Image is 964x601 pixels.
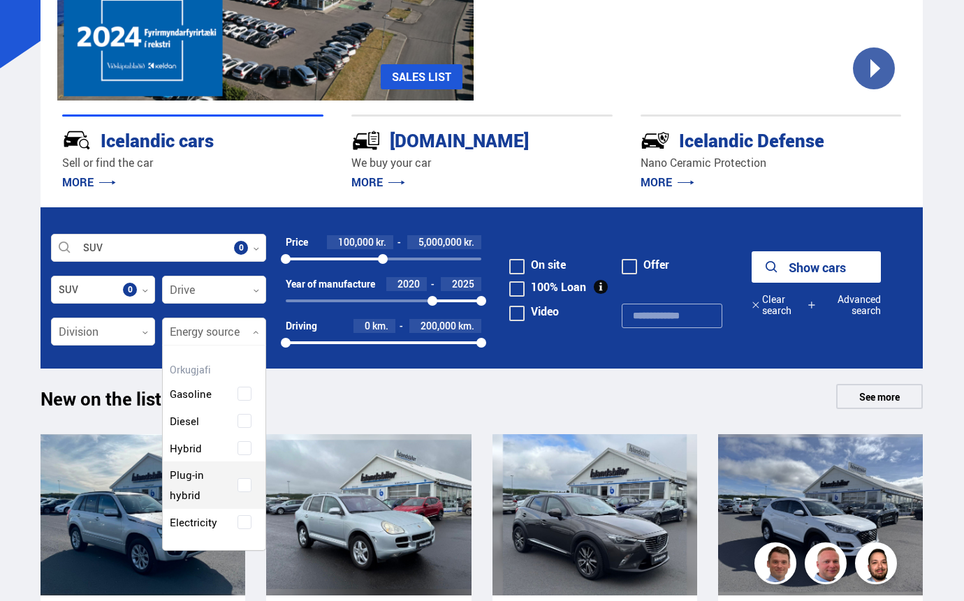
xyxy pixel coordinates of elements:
[365,319,370,332] font: 0
[381,64,462,89] a: SALES LIST
[643,257,669,272] font: Offer
[808,289,881,320] button: Advanced search
[351,155,431,170] font: We buy your car
[170,414,199,428] font: Diesel
[857,544,899,586] img: nhp88E3Fdnt1Opn2.png
[41,386,161,411] font: New on the list
[762,292,791,317] font: Clear search
[286,235,308,248] font: Price
[836,384,923,409] a: See more
[351,175,383,190] font: MORE
[390,128,529,153] font: [DOMAIN_NAME]
[62,155,153,170] font: Sell or find the car
[376,235,386,248] font: kr.
[170,441,202,455] font: Hybrid
[392,69,451,84] font: SALES LIST
[641,175,694,190] a: MORE
[789,259,846,276] font: Show cars
[752,289,808,320] button: Clear search
[458,319,474,332] font: km.
[351,175,405,190] a: MORE
[351,126,381,155] img: tr5P-W3DuiFaO7aO.svg
[679,128,824,153] font: Icelandic Defense
[838,292,881,317] font: Advanced search
[752,251,881,283] button: Show cars
[418,235,462,248] font: 5,000,000
[452,277,474,290] font: 2025
[641,155,766,170] font: Nano Ceramic Protection
[101,128,214,153] font: Icelandic cars
[859,390,900,403] font: See more
[62,126,92,155] img: JRvxyua_JYH6wB4c.svg
[170,468,204,502] font: Plug-in hybrid
[62,175,116,190] a: MORE
[286,319,317,332] font: Driving
[62,175,94,190] font: MORE
[531,257,566,272] font: On site
[757,544,798,586] img: FbJEzSuNWCJXmdc-.webp
[170,387,212,401] font: Gasoline
[170,515,217,529] font: Electricity
[641,175,672,190] font: MORE
[286,277,375,290] font: Year of manufacture
[807,544,849,586] img: siFngHWaQ9KaOqBr.png
[421,319,456,332] font: 200,000
[531,304,559,319] font: Video
[641,126,670,155] img: -Svtn6bYgwAsiwNX.svg
[464,235,474,248] font: kr.
[531,279,586,295] font: 100% Loan
[11,6,53,47] button: Open LiveChat chat widget
[338,235,374,248] font: 100,000
[397,277,420,290] font: 2020
[372,319,388,332] font: km.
